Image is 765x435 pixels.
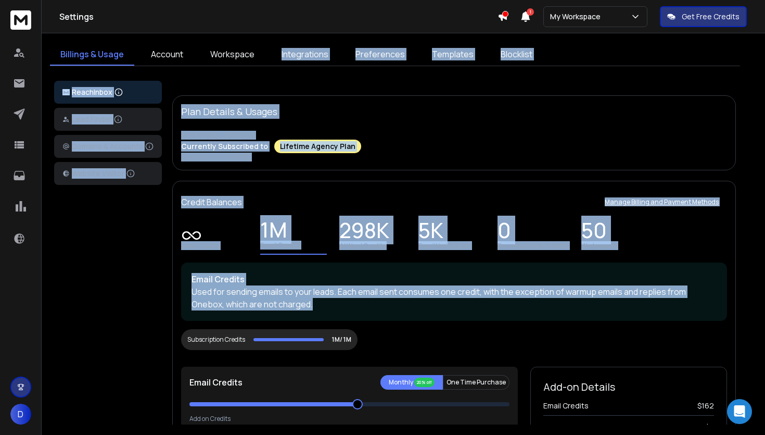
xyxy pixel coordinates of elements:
button: Domains & Accounts [54,135,162,158]
p: Get Free Credits [682,11,739,22]
p: Credit Balances [181,196,242,208]
button: One Time Purchase [443,375,509,390]
p: 1M/ 1M [332,335,351,344]
p: Credits Renew on: [181,153,727,161]
p: 298K [339,225,389,240]
button: Lead Finder [54,108,162,131]
a: Templates [422,44,484,66]
a: Preferences [345,44,415,66]
div: Open Intercom Messenger [727,399,752,424]
div: Subscription Credits [187,335,245,344]
p: Email Credits [189,376,243,389]
p: 50 [581,225,607,240]
p: Add on Credits [189,415,231,423]
span: $ 0 [705,422,714,432]
p: Currently Subscribed to [181,141,268,152]
a: Workspace [200,44,265,66]
p: Personalization Credits [498,242,569,250]
p: Email Credits [260,241,300,250]
button: D [10,404,31,425]
p: Email: [EMAIL_ADDRESS] [181,131,727,140]
a: Account [141,44,194,66]
p: My Workspace [550,11,605,22]
span: AI Credits [543,422,577,432]
button: Get Free Credits [660,6,747,27]
p: Manage Billing and Payment Methods [605,198,719,206]
span: $ 162 [697,401,714,411]
h2: Add-on Details [543,380,714,394]
p: Email Verification [418,242,471,250]
span: Email Credits [543,401,589,411]
a: Blocklist [490,44,543,66]
p: Lead Credits [181,242,220,250]
h1: Settings [59,10,498,23]
div: Lifetime Agency Plan [274,140,361,153]
button: Manage Billing and Payment Methods [596,192,727,213]
p: AI Word Credits [339,242,386,250]
p: 5K [418,225,443,240]
p: 1M [260,225,287,239]
img: logo [62,89,70,96]
p: Plan Details & Usages [181,104,277,119]
button: ReachInbox [54,81,162,104]
p: 0 [498,225,511,240]
button: Monthly 20% off [380,375,443,390]
button: Website Visitor [54,162,162,185]
div: 20% off [414,378,435,387]
p: Used for sending emails to your leads. Each email sent consumes one credit, with the exception of... [192,285,717,310]
a: Billings & Usage [50,44,134,66]
a: Integrations [271,44,339,66]
p: Workspaces [581,242,617,250]
span: [DATE] [230,153,251,161]
p: Email Credits [192,273,717,285]
span: 1 [527,8,534,16]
